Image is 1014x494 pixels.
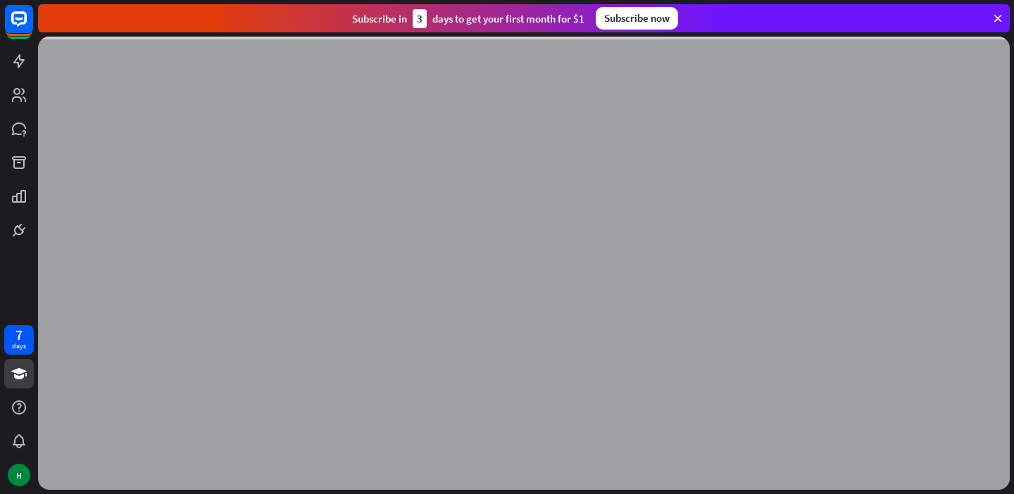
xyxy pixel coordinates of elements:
[352,9,584,28] div: Subscribe in days to get your first month for $1
[596,7,678,30] div: Subscribe now
[4,325,34,355] a: 7 days
[413,9,427,28] div: 3
[8,464,30,486] div: H
[15,329,23,341] div: 7
[12,341,26,351] div: days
